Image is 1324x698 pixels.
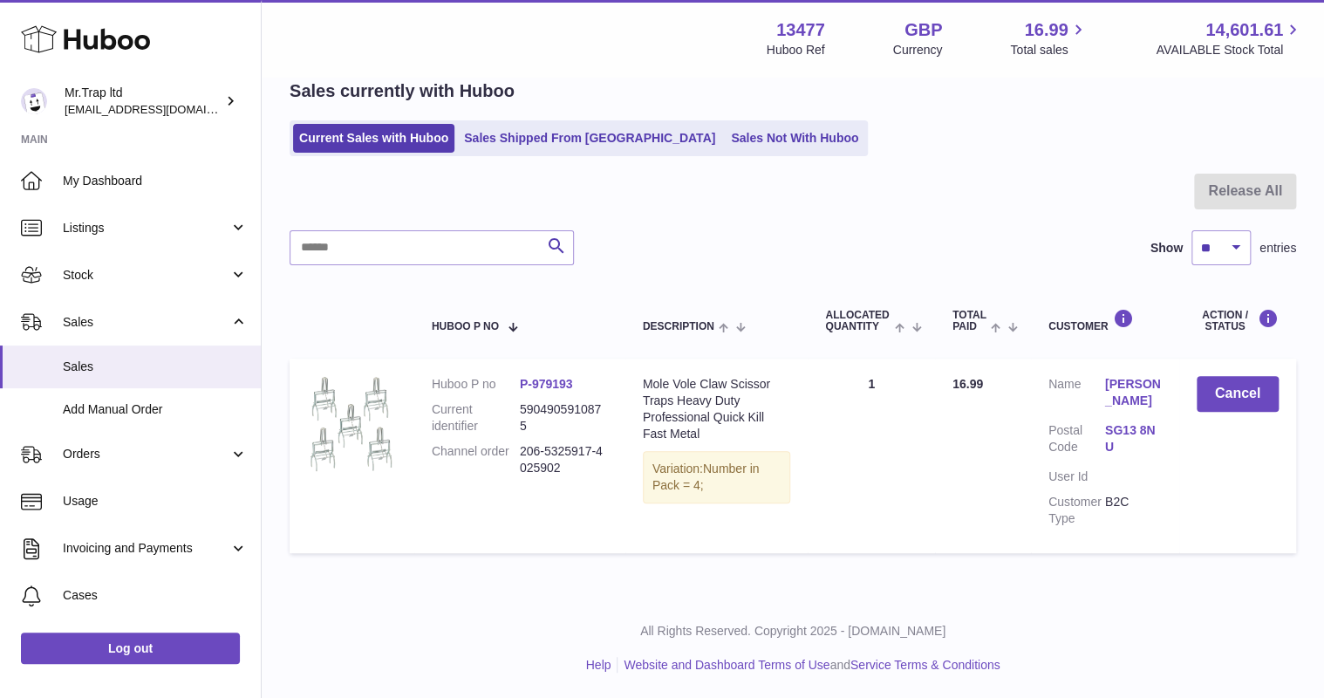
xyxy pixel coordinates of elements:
p: All Rights Reserved. Copyright 2025 - [DOMAIN_NAME] [276,623,1310,640]
dt: Customer Type [1048,494,1105,527]
dt: Huboo P no [432,376,520,393]
a: Help [586,658,611,672]
dt: Name [1048,376,1105,414]
button: Cancel [1197,376,1279,412]
dt: Channel order [432,443,520,476]
span: Add Manual Order [63,401,248,418]
span: Stock [63,267,229,284]
span: ALLOCATED Quantity [825,310,890,332]
dd: 206-5325917-4025902 [520,443,608,476]
span: 16.99 [952,377,983,391]
dt: User Id [1048,469,1105,485]
dd: 5904905910875 [520,401,608,435]
span: Huboo P no [432,321,499,332]
a: SG13 8NU [1105,422,1162,455]
dt: Current identifier [432,401,520,435]
a: 14,601.61 AVAILABLE Stock Total [1156,18,1303,58]
h2: Sales currently with Huboo [290,79,515,103]
span: 16.99 [1024,18,1068,42]
div: Huboo Ref [767,42,825,58]
a: Current Sales with Huboo [293,124,454,153]
span: AVAILABLE Stock Total [1156,42,1303,58]
img: $_57.JPG [307,376,394,473]
a: Log out [21,633,240,664]
span: Listings [63,220,229,236]
span: My Dashboard [63,173,248,189]
dt: Postal Code [1048,422,1105,460]
a: Service Terms & Conditions [850,658,1000,672]
span: entries [1259,240,1296,257]
label: Show [1150,240,1183,257]
span: Sales [63,314,229,331]
a: Sales Shipped From [GEOGRAPHIC_DATA] [458,124,721,153]
span: Description [643,321,714,332]
span: Total sales [1010,42,1088,58]
div: Action / Status [1197,309,1279,332]
a: [PERSON_NAME] [1105,376,1162,409]
span: Sales [63,359,248,375]
span: [EMAIL_ADDRESS][DOMAIN_NAME] [65,102,256,116]
span: Orders [63,446,229,462]
div: Currency [893,42,943,58]
td: 1 [808,359,935,552]
a: Sales Not With Huboo [725,124,864,153]
div: Mr.Trap ltd [65,85,222,118]
div: Variation: [643,451,791,503]
div: Mole Vole Claw Scissor Traps Heavy Duty Professional Quick Kill Fast Metal [643,376,791,442]
span: Number in Pack = 4; [652,462,760,492]
li: and [618,657,1000,674]
span: Invoicing and Payments [63,540,229,557]
dd: B2C [1105,494,1162,527]
span: Cases [63,587,248,604]
strong: GBP [904,18,942,42]
img: office@grabacz.eu [21,88,47,114]
a: Website and Dashboard Terms of Use [624,658,829,672]
span: 14,601.61 [1205,18,1283,42]
span: Total paid [952,310,986,332]
strong: 13477 [776,18,825,42]
a: P-979193 [520,377,573,391]
a: 16.99 Total sales [1010,18,1088,58]
div: Customer [1048,309,1162,332]
span: Usage [63,493,248,510]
